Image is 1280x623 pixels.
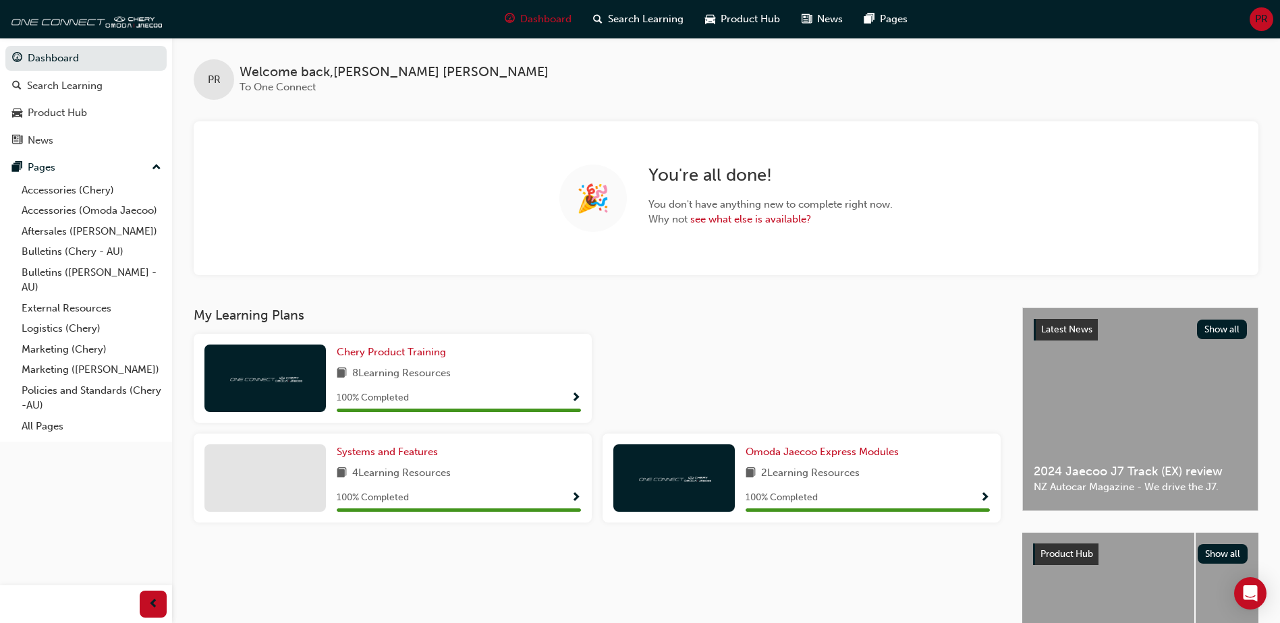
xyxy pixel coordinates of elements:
[1022,307,1258,511] a: Latest NewsShow all2024 Jaecoo J7 Track (EX) reviewNZ Autocar Magazine - We drive the J7.
[5,155,167,180] button: Pages
[228,372,302,384] img: oneconnect
[12,80,22,92] span: search-icon
[1234,577,1267,610] div: Open Intercom Messenger
[337,346,446,358] span: Chery Product Training
[28,105,87,121] div: Product Hub
[571,492,581,504] span: Show Progress
[648,197,893,212] span: You don't have anything new to complete right now.
[648,212,893,227] span: Why not
[1041,324,1092,335] span: Latest News
[1250,7,1273,31] button: PR
[16,339,167,360] a: Marketing (Chery)
[721,11,780,27] span: Product Hub
[16,380,167,416] a: Policies and Standards (Chery -AU)
[694,5,791,33] a: car-iconProduct Hub
[337,465,347,482] span: book-icon
[16,359,167,380] a: Marketing ([PERSON_NAME])
[690,213,811,225] a: see what else is available?
[28,133,53,148] div: News
[16,180,167,201] a: Accessories (Chery)
[571,489,581,506] button: Show Progress
[880,11,908,27] span: Pages
[337,446,438,458] span: Systems and Features
[16,298,167,319] a: External Resources
[5,46,167,71] a: Dashboard
[648,165,893,186] h2: You're all done!
[194,307,1001,323] h3: My Learning Plans
[16,262,167,298] a: Bulletins ([PERSON_NAME] - AU)
[352,365,451,382] span: 8 Learning Resources
[1040,548,1093,560] span: Product Hub
[1197,320,1248,339] button: Show all
[746,465,756,482] span: book-icon
[5,128,167,153] a: News
[152,159,161,177] span: up-icon
[337,444,443,460] a: Systems and Features
[1034,319,1247,340] a: Latest NewsShow all
[864,11,874,28] span: pages-icon
[352,465,451,482] span: 4 Learning Resources
[761,465,860,482] span: 2 Learning Resources
[637,471,711,484] img: oneconnect
[7,5,162,32] img: oneconnect
[240,81,316,93] span: To One Connect
[16,416,167,437] a: All Pages
[576,191,610,206] span: 🎉
[582,5,694,33] a: search-iconSearch Learning
[1198,544,1248,564] button: Show all
[337,365,347,382] span: book-icon
[593,11,603,28] span: search-icon
[980,492,990,504] span: Show Progress
[337,345,451,360] a: Chery Product Training
[854,5,918,33] a: pages-iconPages
[746,446,899,458] span: Omoda Jaecoo Express Modules
[571,392,581,405] span: Show Progress
[16,318,167,339] a: Logistics (Chery)
[802,11,812,28] span: news-icon
[148,596,159,613] span: prev-icon
[16,221,167,242] a: Aftersales ([PERSON_NAME])
[791,5,854,33] a: news-iconNews
[240,65,549,80] span: Welcome back , [PERSON_NAME] [PERSON_NAME]
[12,53,22,65] span: guage-icon
[27,78,103,94] div: Search Learning
[608,11,684,27] span: Search Learning
[1255,11,1268,27] span: PR
[337,390,409,406] span: 100 % Completed
[5,100,167,125] a: Product Hub
[1033,543,1248,565] a: Product HubShow all
[746,490,818,506] span: 100 % Completed
[520,11,572,27] span: Dashboard
[817,11,843,27] span: News
[1034,464,1247,479] span: 2024 Jaecoo J7 Track (EX) review
[337,490,409,506] span: 100 % Completed
[494,5,582,33] a: guage-iconDashboard
[5,43,167,155] button: DashboardSearch LearningProduct HubNews
[705,11,715,28] span: car-icon
[16,241,167,262] a: Bulletins (Chery - AU)
[12,107,22,119] span: car-icon
[980,489,990,506] button: Show Progress
[12,162,22,174] span: pages-icon
[5,73,167,98] a: Search Learning
[505,11,515,28] span: guage-icon
[1034,479,1247,495] span: NZ Autocar Magazine - We drive the J7.
[208,72,221,88] span: PR
[571,390,581,407] button: Show Progress
[28,160,55,175] div: Pages
[16,200,167,221] a: Accessories (Omoda Jaecoo)
[12,135,22,147] span: news-icon
[746,444,904,460] a: Omoda Jaecoo Express Modules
